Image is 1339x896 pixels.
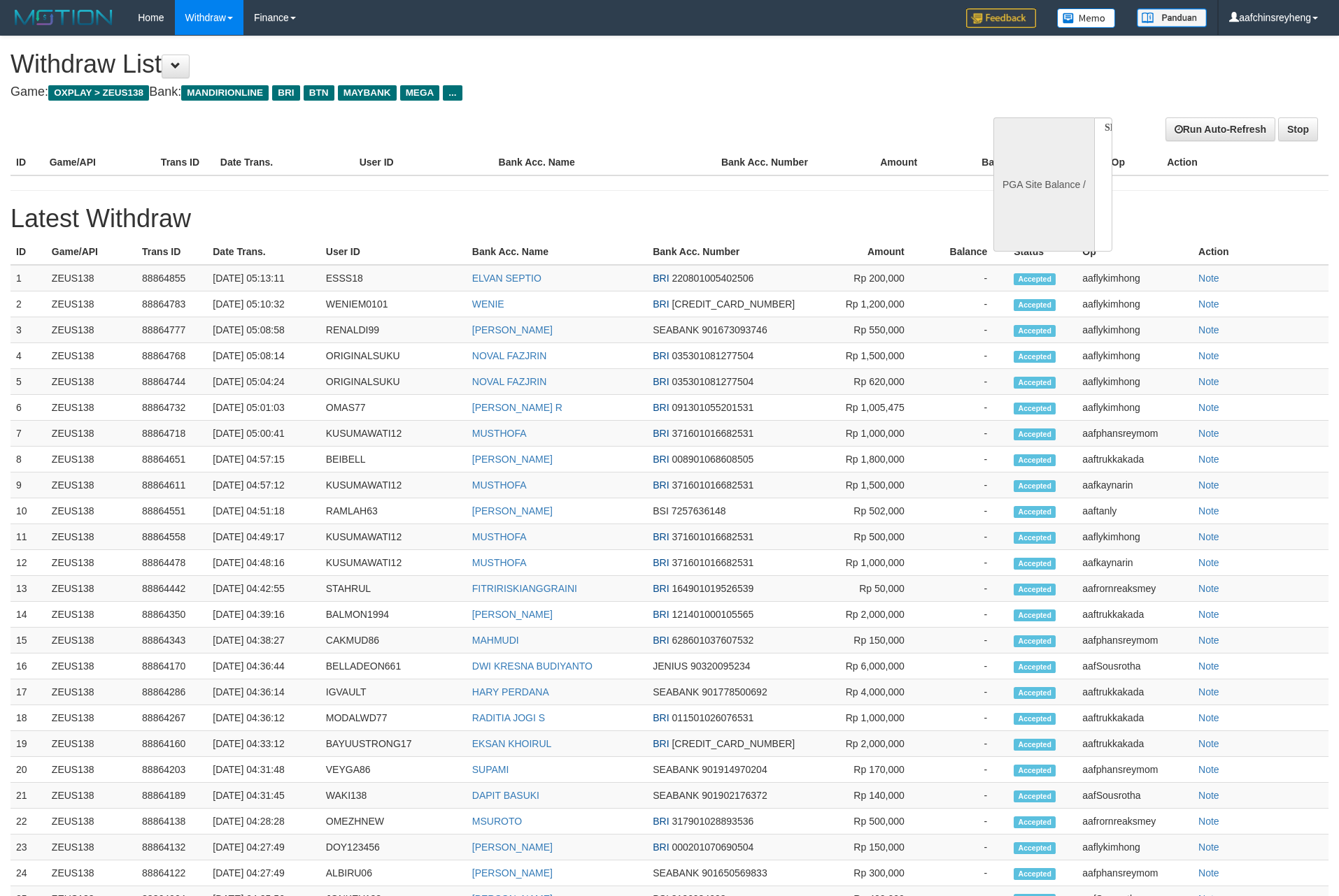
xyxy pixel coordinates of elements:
[1014,713,1056,725] span: Accepted
[672,557,753,568] span: 371601016682531
[1014,584,1056,595] span: Accepted
[207,265,320,291] td: [DATE] 05:13:11
[821,369,926,395] td: Rp 620,000
[10,731,46,757] td: 19
[10,265,46,291] td: 1
[821,239,926,265] th: Amount
[136,628,207,653] td: 88864343
[926,317,1009,343] td: -
[1166,117,1275,141] a: Run Auto-Refresh
[1077,265,1193,291] td: aaflykimhong
[320,291,467,317] td: WENIEM0101
[1014,403,1056,414] span: Accepted
[1077,550,1193,576] td: aafkaynarin
[926,239,1009,265] th: Balance
[1198,841,1219,853] a: Note
[207,395,320,421] td: [DATE] 05:01:03
[207,576,320,602] td: [DATE] 04:42:55
[472,505,553,516] a: [PERSON_NAME]
[926,421,1009,447] td: -
[926,343,1009,369] td: -
[926,602,1009,628] td: -
[46,602,136,628] td: ZEUS138
[136,550,207,576] td: 88864478
[136,369,207,395] td: 88864744
[136,653,207,679] td: 88864170
[472,764,509,775] a: SUPAMI
[181,85,269,101] span: MANDIRIONLINE
[1198,738,1219,749] a: Note
[10,239,46,265] th: ID
[821,602,926,628] td: Rp 2,000,000
[136,757,207,783] td: 88864203
[10,85,879,99] h4: Game: Bank:
[1198,531,1219,542] a: Note
[1198,298,1219,310] a: Note
[653,454,669,465] span: BRI
[320,369,467,395] td: ORIGINALSUKU
[1198,479,1219,491] a: Note
[653,428,669,439] span: BRI
[207,291,320,317] td: [DATE] 05:10:32
[1014,480,1056,492] span: Accepted
[1077,524,1193,550] td: aaflykimhong
[46,369,136,395] td: ZEUS138
[472,557,527,568] a: MUSTHOFA
[472,402,562,413] a: [PERSON_NAME] R
[136,679,207,705] td: 88864286
[46,498,136,524] td: ZEUS138
[320,731,467,757] td: BAYUUSTRONG17
[320,628,467,653] td: CAKMUD86
[46,239,136,265] th: Game/API
[653,531,669,542] span: BRI
[472,531,527,542] a: MUSTHOFA
[472,376,547,387] a: NOVAL FAZJRIN
[320,447,467,472] td: BEIBELL
[926,679,1009,705] td: -
[136,472,207,498] td: 88864611
[926,447,1009,472] td: -
[993,117,1094,252] div: PGA Site Balance /
[493,150,716,175] th: Bank Acc. Name
[46,628,136,653] td: ZEUS138
[690,660,751,672] span: 90320095234
[207,705,320,731] td: [DATE] 04:36:12
[136,705,207,731] td: 88864267
[400,85,440,101] span: MEGA
[472,298,504,310] a: WENIE
[1077,291,1193,317] td: aaflykimhong
[653,402,669,413] span: BRI
[1198,609,1219,620] a: Note
[653,712,669,723] span: BRI
[472,609,553,620] a: [PERSON_NAME]
[672,479,753,491] span: 371601016682531
[653,635,669,646] span: BRI
[1278,117,1318,141] a: Stop
[10,421,46,447] td: 7
[821,576,926,602] td: Rp 50,000
[207,524,320,550] td: [DATE] 04:49:17
[1077,317,1193,343] td: aaflykimhong
[10,679,46,705] td: 17
[672,738,795,749] span: [CREDIT_CARD_NUMBER]
[1198,764,1219,775] a: Note
[672,350,753,361] span: 035301081277504
[672,635,753,646] span: 628601037607532
[10,50,879,78] h1: Withdraw List
[472,738,552,749] a: EKSAN KHOIRUL
[672,402,753,413] span: 091301055201531
[46,550,136,576] td: ZEUS138
[821,472,926,498] td: Rp 1,500,000
[1014,299,1056,311] span: Accepted
[1198,376,1219,387] a: Note
[472,816,522,827] a: MSUROTO
[1014,687,1056,699] span: Accepted
[1198,790,1219,801] a: Note
[10,291,46,317] td: 2
[472,790,539,801] a: DAPIT BASUKI
[1014,661,1056,673] span: Accepted
[46,731,136,757] td: ZEUS138
[926,291,1009,317] td: -
[136,731,207,757] td: 88864160
[821,628,926,653] td: Rp 150,000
